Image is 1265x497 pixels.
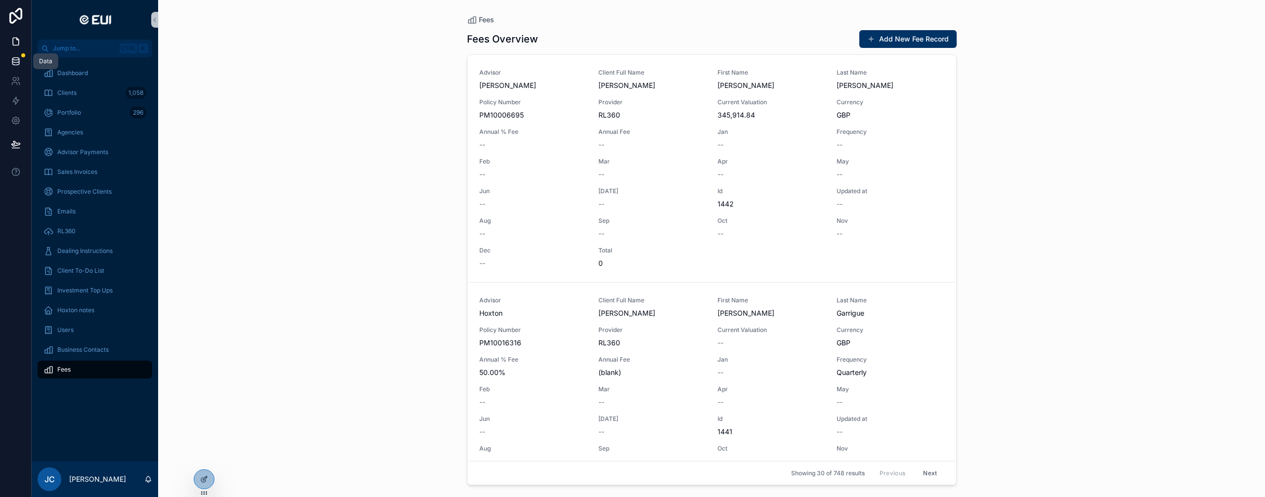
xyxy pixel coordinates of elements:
a: Dealing Instructions [38,242,152,260]
a: Investment Top Ups [38,282,152,299]
span: -- [479,169,485,179]
span: Hoxton notes [57,306,94,314]
span: Currency [837,326,944,334]
span: 50.00% [479,368,587,377]
span: Users [57,326,74,334]
a: Fees [38,361,152,378]
span: (blank) [598,368,706,377]
span: RL360 [57,227,76,235]
span: Hoxton [479,308,587,318]
span: Updated at [837,415,944,423]
span: -- [717,338,723,348]
span: Advisor Payments [57,148,108,156]
span: GBP [837,338,944,348]
button: Jump to...CtrlK [38,40,152,57]
span: -- [837,229,843,239]
span: -- [598,199,604,209]
span: -- [717,169,723,179]
span: Policy Number [479,98,587,106]
span: -- [479,140,485,150]
span: Advisor [479,296,587,304]
a: Portfolio296 [38,104,152,122]
a: Clients1,058 [38,84,152,102]
span: Oct [717,217,825,225]
span: Oct [717,445,825,453]
span: Nov [837,445,944,453]
span: Prospective Clients [57,188,112,196]
span: Last Name [837,69,944,77]
a: Users [38,321,152,339]
span: Jan [717,356,825,364]
span: First Name [717,296,825,304]
span: [PERSON_NAME] [479,81,587,90]
div: 1,058 [126,87,146,99]
span: -- [598,427,604,437]
span: -- [717,368,723,377]
div: Data [39,57,52,65]
span: Dashboard [57,69,88,77]
span: [PERSON_NAME] [598,81,706,90]
span: -- [598,229,604,239]
span: Ctrl [120,43,137,53]
span: Annual Fee [598,128,706,136]
span: Fees [57,366,71,373]
span: Dealing Instructions [57,247,113,255]
span: Updated at [837,187,944,195]
a: Advisor[PERSON_NAME]Client Full Name[PERSON_NAME]First Name[PERSON_NAME]Last Name[PERSON_NAME]Pol... [467,55,956,282]
span: May [837,158,944,166]
span: Clients [57,89,77,97]
span: PM10006695 [479,110,587,120]
span: -- [837,397,843,407]
span: JC [44,473,55,485]
a: Client To-Do List [38,262,152,280]
span: Aug [479,445,587,453]
span: [PERSON_NAME] [598,308,706,318]
button: Next [916,465,944,481]
span: -- [837,140,843,150]
span: Aug [479,217,587,225]
span: RL360 [598,338,706,348]
span: Fees [479,15,494,25]
a: Emails [38,203,152,220]
span: Frequency [837,356,944,364]
span: GBP [837,110,944,120]
span: -- [717,456,723,466]
a: Sales Invoices [38,163,152,181]
span: -- [479,397,485,407]
a: Advisor Payments [38,143,152,161]
a: RL360 [38,222,152,240]
span: Nov [837,217,944,225]
span: Quarterly [837,368,944,377]
span: 0 [598,258,706,268]
span: Dec [479,247,587,254]
span: Current Valuation [717,98,825,106]
span: PM10016316 [479,338,587,348]
span: Agencies [57,128,83,136]
span: Jun [479,415,587,423]
span: -- [837,199,843,209]
span: Client Full Name [598,296,706,304]
span: -- [837,456,843,466]
span: Apr [717,158,825,166]
span: Mar [598,158,706,166]
span: RL360 [598,110,706,120]
span: First Name [717,69,825,77]
span: Advisor [479,69,587,77]
span: [PERSON_NAME] [837,81,944,90]
span: Annual Fee [598,356,706,364]
span: 345,914.84 [717,110,825,120]
span: Garrigue [837,308,944,318]
span: -- [598,140,604,150]
span: [DATE] [598,187,706,195]
button: Add New Fee Record [859,30,957,48]
span: -- [717,140,723,150]
span: -- [598,397,604,407]
span: -- [837,169,843,179]
span: Frequency [837,128,944,136]
a: Dashboard [38,64,152,82]
span: -- [479,456,485,466]
span: Jan [717,128,825,136]
span: -- [717,397,723,407]
span: Showing 30 of 748 results [791,469,865,477]
span: 1441 [717,427,825,437]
